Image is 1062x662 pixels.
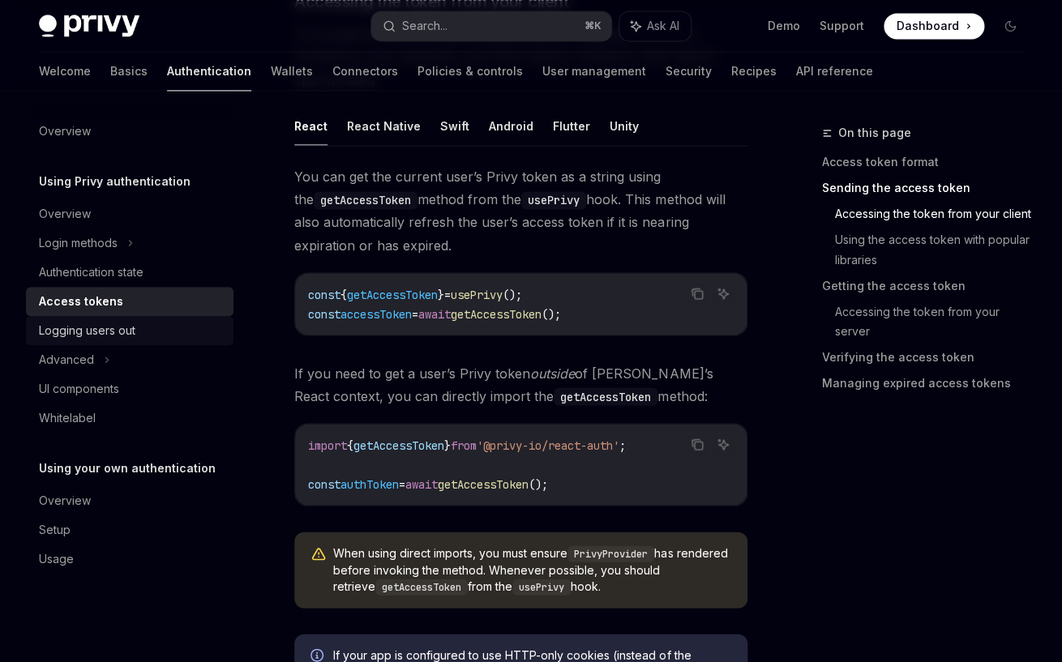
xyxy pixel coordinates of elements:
a: Access token format [822,149,1036,175]
a: Basics [110,52,148,91]
span: usePrivy [451,287,503,301]
span: getAccessToken [347,287,438,301]
svg: Warning [310,546,327,562]
span: authToken [340,476,399,491]
button: Ask AI [713,283,734,304]
div: Access tokens [39,292,123,311]
h5: Using your own authentication [39,459,216,478]
a: Usage [26,545,233,574]
a: Dashboard [884,13,984,39]
code: getAccessToken [375,579,468,595]
a: Security [666,52,712,91]
span: ; [619,438,626,452]
div: Advanced [39,350,94,369]
span: } [438,287,444,301]
a: API reference [796,52,873,91]
span: import [308,438,347,452]
code: usePrivy [512,579,571,595]
button: Android [489,107,533,145]
code: getAccessToken [554,387,657,405]
em: outside [530,365,575,381]
div: UI components [39,379,119,399]
button: React Native [347,107,421,145]
div: Overview [39,204,91,224]
div: Authentication state [39,263,143,282]
div: Overview [39,122,91,141]
a: Authentication state [26,258,233,287]
a: Welcome [39,52,91,91]
a: Authentication [167,52,251,91]
a: User management [542,52,646,91]
a: Overview [26,486,233,515]
button: Toggle dark mode [997,13,1023,39]
div: Whitelabel [39,408,96,428]
a: Overview [26,199,233,228]
span: = [412,306,418,321]
span: { [347,438,353,452]
button: React [294,107,328,145]
code: getAccessToken [314,191,418,209]
a: Logging users out [26,316,233,345]
div: Logging users out [39,321,135,340]
code: PrivyProvider [567,545,654,562]
div: Usage [39,549,74,569]
span: const [308,306,340,321]
a: Wallets [271,52,313,91]
span: const [308,287,340,301]
button: Ask AI [713,434,734,455]
span: Ask AI [647,18,679,34]
a: Managing expired access tokens [822,369,1036,395]
span: await [405,476,438,491]
img: dark logo [39,15,139,37]
a: Whitelabel [26,404,233,433]
a: Accessing the token from your server [835,298,1036,344]
code: usePrivy [521,191,586,209]
button: Swift [440,107,469,145]
a: Getting the access token [822,272,1036,298]
span: (); [529,476,548,491]
button: Flutter [553,107,590,145]
a: Access tokens [26,287,233,316]
a: Recipes [731,52,777,91]
h5: Using Privy authentication [39,172,191,191]
span: accessToken [340,306,412,321]
div: Search... [402,16,447,36]
span: from [451,438,477,452]
a: Accessing the token from your client [835,201,1036,227]
button: Copy the contents from the code block [687,434,708,455]
a: Policies & controls [418,52,523,91]
span: ⌘ K [585,19,602,32]
span: (); [542,306,561,321]
span: '@privy-io/react-auth' [477,438,619,452]
span: } [444,438,451,452]
span: getAccessToken [353,438,444,452]
span: When using direct imports, you must ensure has rendered before invoking the method. Whenever poss... [333,545,731,595]
a: Demo [768,18,800,34]
a: Overview [26,117,233,146]
a: Verifying the access token [822,344,1036,369]
a: Setup [26,515,233,545]
span: = [399,476,405,491]
a: UI components [26,374,233,404]
span: On this page [838,123,911,143]
span: You can get the current user’s Privy token as a string using the method from the hook. This metho... [294,165,747,256]
span: (); [503,287,522,301]
div: Setup [39,520,71,540]
span: { [340,287,347,301]
a: Support [820,18,864,34]
span: getAccessToken [451,306,542,321]
span: getAccessToken [438,476,529,491]
a: Sending the access token [822,175,1036,201]
button: Copy the contents from the code block [687,283,708,304]
div: Login methods [39,233,118,253]
a: Using the access token with popular libraries [835,227,1036,272]
button: Unity [610,107,639,145]
span: If you need to get a user’s Privy token of [PERSON_NAME]’s React context, you can directly import... [294,361,747,407]
span: const [308,476,340,491]
div: Overview [39,491,91,510]
button: Ask AI [619,11,691,41]
span: Dashboard [897,18,959,34]
span: = [444,287,451,301]
button: Search...⌘K [371,11,611,41]
span: await [418,306,451,321]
